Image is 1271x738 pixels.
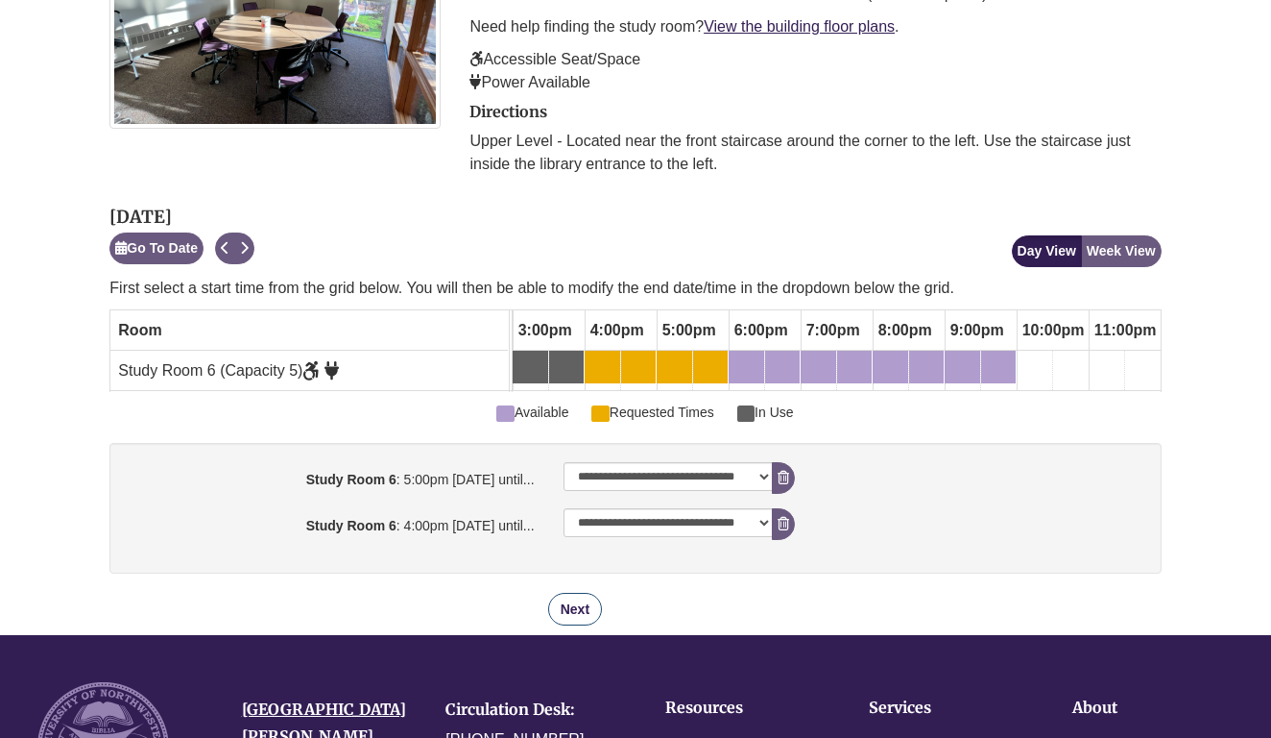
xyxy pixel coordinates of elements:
p: Accessible Seat/Space Power Available [469,48,1161,94]
div: directions [469,104,1161,177]
a: 7:00pm Wednesday, October 8, 2025 - Study Room 6 - Available [801,351,836,383]
a: 5:30pm Wednesday, October 8, 2025 - Study Room 6 - Available [693,351,728,383]
button: Previous [215,233,235,264]
button: Next [234,233,254,264]
span: 4:00pm [586,314,649,347]
strong: Study Room 6 [306,518,396,533]
a: 5:00pm Wednesday, October 8, 2025 - Study Room 6 - Available [657,351,692,383]
span: 8:00pm [874,314,937,347]
a: 7:30pm Wednesday, October 8, 2025 - Study Room 6 - Available [837,351,872,383]
a: View the building floor plans [704,18,895,35]
h4: Circulation Desk: [445,701,621,719]
span: 6:00pm [730,314,793,347]
p: First select a start time from the grid below. You will then be able to modify the end date/time ... [109,277,1161,300]
button: Day View [1012,235,1082,267]
button: Next [548,593,602,626]
span: 11:00pm [1090,314,1162,347]
h2: Directions [469,104,1161,121]
strong: Study Room 6 [306,472,396,487]
a: 6:00pm Wednesday, October 8, 2025 - Study Room 6 - Requested Times [729,351,764,383]
span: 10:00pm [1018,314,1090,347]
a: 9:00pm Wednesday, October 8, 2025 - Study Room 6 - Available [945,351,980,383]
p: Need help finding the study room? . [469,15,1161,38]
h4: Resources [665,700,809,717]
span: Room [118,322,161,338]
h4: About [1072,700,1216,717]
a: 9:30pm Wednesday, October 8, 2025 - Study Room 6 - Available [981,351,1016,383]
span: Requested Times [591,402,713,423]
span: Study Room 6 (Capacity 5) [118,362,339,379]
span: 9:00pm [946,314,1009,347]
button: Week View [1081,235,1162,267]
a: 4:30pm Wednesday, October 8, 2025 - Study Room 6 - Available [621,351,656,383]
h4: Services [869,700,1013,717]
label: : 4:00pm [DATE] until... [114,508,548,536]
a: 8:30pm Wednesday, October 8, 2025 - Study Room 6 - Available [909,351,944,383]
label: : 5:00pm [DATE] until... [114,462,548,490]
span: 3:00pm [514,314,577,347]
a: 6:30pm Wednesday, October 8, 2025 - Study Room 6 - Requested Times [765,351,800,383]
span: 5:00pm [658,314,721,347]
h2: [DATE] [109,208,254,227]
a: 3:00pm Wednesday, October 8, 2025 - Study Room 6 - In Use [513,351,548,383]
span: Available [496,402,568,423]
a: [GEOGRAPHIC_DATA] [242,700,406,719]
p: Upper Level - Located near the front staircase around the corner to the left. Use the staircase j... [469,130,1161,176]
div: booking form [109,443,1161,626]
a: 3:30pm Wednesday, October 8, 2025 - Study Room 6 - In Use [549,351,584,383]
button: Go To Date [109,233,204,264]
a: 8:00pm Wednesday, October 8, 2025 - Study Room 6 - Available [873,351,908,383]
span: In Use [737,402,794,423]
a: 4:00pm Wednesday, October 8, 2025 - Study Room 6 - Available [585,351,620,383]
span: 7:00pm [802,314,865,347]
